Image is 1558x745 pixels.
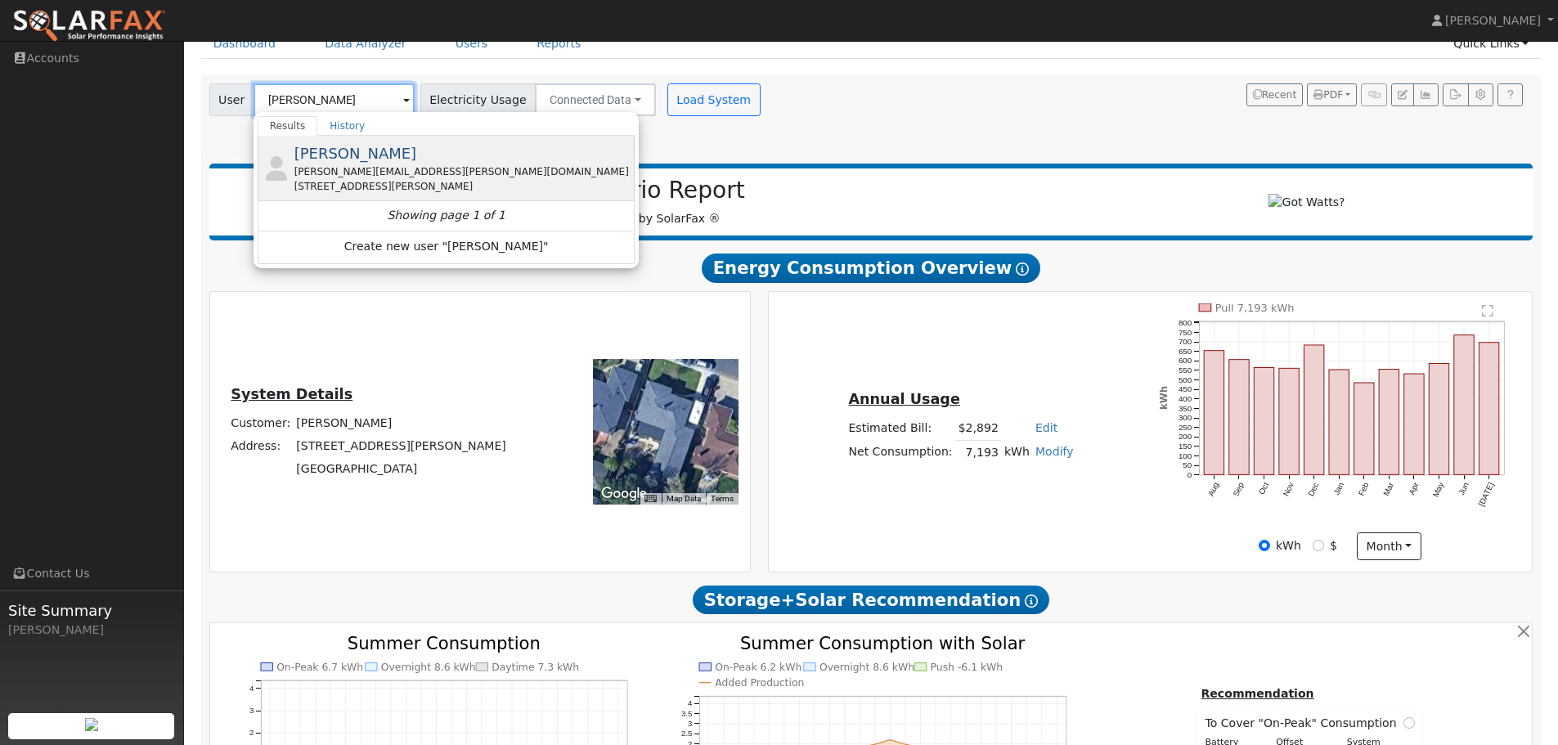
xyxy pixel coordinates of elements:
[597,483,651,505] a: Open this area in Google Maps (opens a new window)
[740,633,1026,653] text: Summer Consumption with Solar
[209,83,254,116] span: User
[1457,481,1471,496] text: Jun
[1282,481,1295,498] text: Nov
[249,684,254,693] text: 4
[1035,445,1074,458] a: Modify
[688,698,693,707] text: 4
[443,29,501,59] a: Users
[1158,386,1170,410] text: kWh
[1179,413,1192,422] text: 300
[955,440,1001,464] td: 7,193
[1179,433,1192,442] text: 200
[1179,442,1192,451] text: 150
[1357,481,1371,497] text: Feb
[1382,481,1396,498] text: Mar
[667,493,701,505] button: Map Data
[1313,89,1343,101] span: PDF
[1445,14,1541,27] span: [PERSON_NAME]
[1229,360,1249,475] rect: onclick=""
[848,391,959,407] u: Annual Usage
[1307,481,1321,498] text: Dec
[226,177,1080,204] h2: Scenario Report
[702,254,1040,283] span: Energy Consumption Overview
[228,434,294,457] td: Address:
[889,738,892,741] circle: onclick=""
[1357,532,1421,560] button: month
[1332,481,1346,496] text: Jan
[1313,540,1324,551] input: $
[1188,470,1192,479] text: 0
[231,386,352,402] u: System Details
[1179,337,1192,346] text: 700
[249,728,254,737] text: 2
[1279,368,1299,474] rect: onclick=""
[254,83,415,116] input: Select a User
[249,706,254,715] text: 3
[1232,481,1246,498] text: Sep
[846,417,955,441] td: Estimated Bill:
[1179,384,1192,393] text: 450
[688,719,692,728] text: 3
[1330,537,1337,554] label: $
[715,662,801,673] text: On-Peak 6.2 kWh
[294,145,417,162] span: [PERSON_NAME]
[276,662,363,673] text: On-Peak 6.7 kWh
[312,29,419,59] a: Data Analyzer
[1304,345,1324,475] rect: onclick=""
[8,599,175,622] span: Site Summary
[1441,29,1541,59] a: Quick Links
[1179,328,1192,337] text: 750
[1205,715,1403,732] span: To Cover "On-Peak" Consumption
[597,483,651,505] img: Google
[381,662,476,673] text: Overnight 8.6 kWh
[344,238,549,257] span: Create new user "[PERSON_NAME]"
[1468,83,1493,106] button: Settings
[681,729,692,738] text: 2.5
[524,29,593,59] a: Reports
[1001,440,1032,464] td: kWh
[1183,461,1192,470] text: 50
[1380,370,1399,475] rect: onclick=""
[1268,194,1345,211] img: Got Watts?
[85,718,98,731] img: retrieve
[201,29,289,59] a: Dashboard
[819,662,914,673] text: Overnight 8.6 kWh
[644,493,656,505] button: Keyboard shortcuts
[1179,366,1192,375] text: 550
[1430,364,1449,475] rect: onclick=""
[348,633,541,653] text: Summer Consumption
[1477,481,1496,508] text: [DATE]
[228,411,294,434] td: Customer:
[1179,423,1192,432] text: 250
[317,116,377,136] a: History
[1035,421,1057,434] a: Edit
[1255,368,1274,475] rect: onclick=""
[1404,374,1424,474] rect: onclick=""
[1215,302,1295,314] text: Pull 7,193 kWh
[258,116,318,136] a: Results
[1483,304,1494,317] text: 
[1497,83,1523,106] a: Help Link
[492,662,579,673] text: Daytime 7.3 kWh
[294,434,510,457] td: [STREET_ADDRESS][PERSON_NAME]
[1179,347,1192,356] text: 650
[1391,83,1414,106] button: Edit User
[846,440,955,464] td: Net Consumption:
[1204,351,1224,475] rect: onclick=""
[1276,537,1301,554] label: kWh
[1246,83,1304,106] button: Recent
[294,164,632,179] div: [PERSON_NAME][EMAIL_ADDRESS][PERSON_NAME][DOMAIN_NAME]
[1329,370,1349,475] rect: onclick=""
[12,9,166,43] img: SolarFax
[1307,83,1357,106] button: PDF
[955,417,1001,441] td: $2,892
[1454,335,1474,475] rect: onclick=""
[1025,595,1038,608] i: Show Help
[1016,263,1029,276] i: Show Help
[1179,394,1192,403] text: 400
[218,177,1089,227] div: Powered by SolarFax ®
[1408,481,1421,496] text: Apr
[667,83,761,116] button: Load System
[931,662,1003,673] text: Push -6.1 kWh
[681,708,692,717] text: 3.5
